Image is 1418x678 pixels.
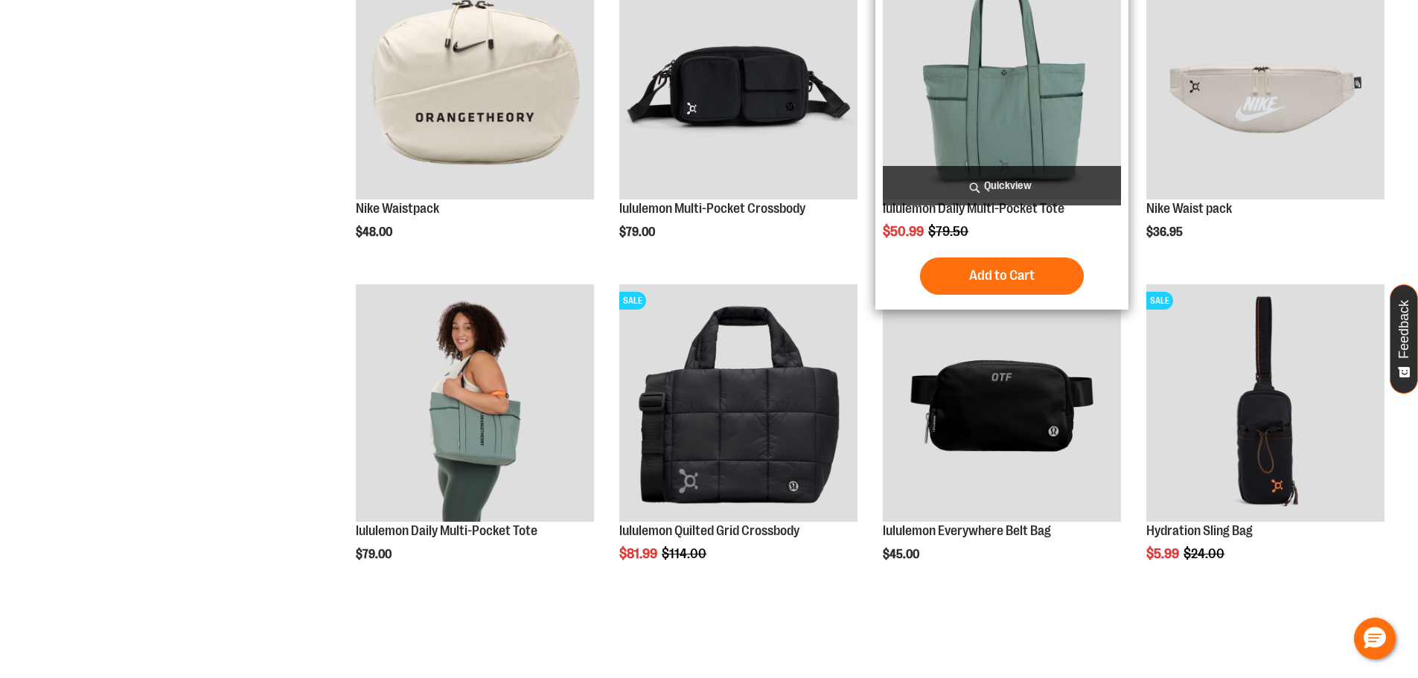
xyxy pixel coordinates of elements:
[883,523,1051,538] a: lululemon Everywhere Belt Bag
[619,523,799,538] a: lululemon Quilted Grid Crossbody
[356,201,439,216] a: Nike Waistpack
[875,277,1128,600] div: product
[356,284,594,522] img: Main view of 2024 Convention lululemon Daily Multi-Pocket Tote
[1146,226,1185,239] span: $36.95
[348,277,601,600] div: product
[969,267,1035,284] span: Add to Cart
[1390,284,1418,394] button: Feedback - Show survey
[356,523,537,538] a: lululemon Daily Multi-Pocket Tote
[662,546,709,561] span: $114.00
[920,258,1084,295] button: Add to Cart
[1146,523,1253,538] a: Hydration Sling Bag
[928,224,971,239] span: $79.50
[1146,201,1232,216] a: Nike Waist pack
[356,226,395,239] span: $48.00
[619,226,657,239] span: $79.00
[356,548,394,561] span: $79.00
[1184,546,1227,561] span: $24.00
[1146,546,1181,561] span: $5.99
[1139,277,1392,600] div: product
[1397,300,1411,359] span: Feedback
[1146,292,1173,310] span: SALE
[883,224,926,239] span: $50.99
[619,292,646,310] span: SALE
[612,277,865,600] div: product
[619,201,805,216] a: lululemon Multi-Pocket Crossbody
[1354,618,1396,659] button: Hello, have a question? Let’s chat.
[883,284,1121,522] img: lululemon Everywhere Belt Bag
[1146,284,1385,525] a: Product image for Hydration Sling BagSALE
[619,546,660,561] span: $81.99
[619,284,857,525] a: lululemon Quilted Grid CrossbodySALE
[356,284,594,525] a: Main view of 2024 Convention lululemon Daily Multi-Pocket Tote
[883,201,1064,216] a: lululemon Daily Multi-Pocket Tote
[883,284,1121,525] a: lululemon Everywhere Belt Bag
[883,548,922,561] span: $45.00
[883,166,1121,205] a: Quickview
[1146,284,1385,522] img: Product image for Hydration Sling Bag
[619,284,857,522] img: lululemon Quilted Grid Crossbody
